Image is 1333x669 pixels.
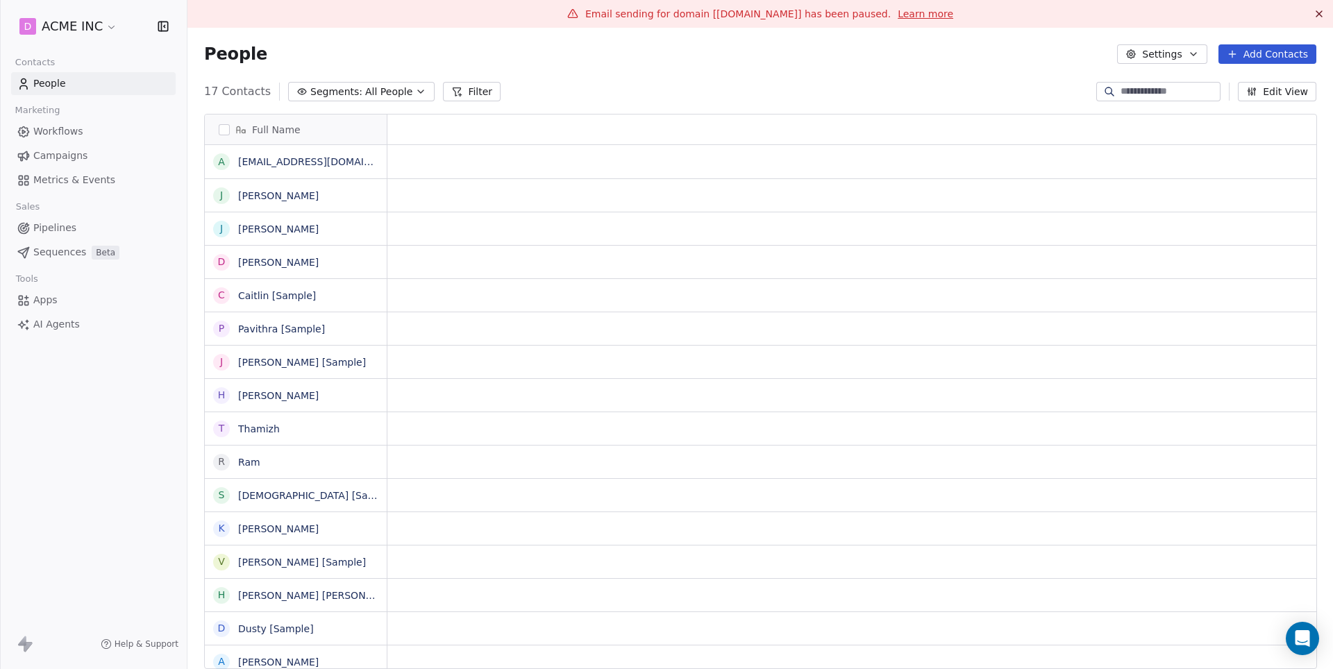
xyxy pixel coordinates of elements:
[238,623,314,634] a: Dusty [Sample]
[11,72,176,95] a: People
[11,217,176,239] a: Pipelines
[238,457,260,468] a: Ram
[24,19,32,33] span: D
[11,289,176,312] a: Apps
[238,257,319,268] a: [PERSON_NAME]
[220,355,223,369] div: J
[1286,622,1319,655] div: Open Intercom Messenger
[42,17,103,35] span: ACME INC
[17,15,120,38] button: DACME INC
[11,241,176,264] a: SequencesBeta
[218,455,225,469] div: R
[238,223,319,235] a: [PERSON_NAME]
[218,388,226,403] div: H
[218,621,226,636] div: D
[115,638,178,650] span: Help & Support
[1117,44,1207,64] button: Settings
[11,313,176,336] a: AI Agents
[33,124,83,139] span: Workflows
[9,100,66,121] span: Marketing
[33,245,86,260] span: Sequences
[238,657,319,668] a: [PERSON_NAME]
[205,115,387,144] div: Full Name
[204,44,267,65] span: People
[218,654,225,669] div: A
[238,490,396,501] a: [DEMOGRAPHIC_DATA] [Sample]
[10,269,44,289] span: Tools
[238,156,408,167] a: [EMAIL_ADDRESS][DOMAIN_NAME]
[238,357,366,368] a: [PERSON_NAME] [Sample]
[218,588,226,602] div: h
[11,120,176,143] a: Workflows
[204,83,271,100] span: 17 Contacts
[219,421,225,436] div: T
[33,293,58,307] span: Apps
[220,188,223,203] div: j
[238,190,319,201] a: [PERSON_NAME]
[218,521,224,536] div: K
[11,169,176,192] a: Metrics & Events
[218,554,225,569] div: V
[310,85,362,99] span: Segments:
[1218,44,1316,64] button: Add Contacts
[238,290,316,301] a: Caitlin [Sample]
[218,288,225,303] div: C
[11,144,176,167] a: Campaigns
[33,149,87,163] span: Campaigns
[238,590,403,601] a: [PERSON_NAME] [PERSON_NAME]
[218,255,226,269] div: D
[238,557,366,568] a: [PERSON_NAME] [Sample]
[443,82,501,101] button: Filter
[219,321,224,336] div: P
[238,390,319,401] a: [PERSON_NAME]
[220,221,223,236] div: j
[92,246,119,260] span: Beta
[585,8,891,19] span: Email sending for domain [[DOMAIN_NAME]] has been paused.
[10,196,46,217] span: Sales
[33,76,66,91] span: People
[101,638,178,650] a: Help & Support
[238,523,319,534] a: [PERSON_NAME]
[218,155,225,169] div: a
[898,7,953,21] a: Learn more
[33,173,115,187] span: Metrics & Events
[238,423,280,434] a: Thamizh
[252,123,301,137] span: Full Name
[33,221,76,235] span: Pipelines
[33,317,80,332] span: AI Agents
[238,323,325,334] a: Pavithra [Sample]
[219,488,225,502] div: S
[365,85,412,99] span: All People
[1238,82,1316,101] button: Edit View
[9,52,61,73] span: Contacts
